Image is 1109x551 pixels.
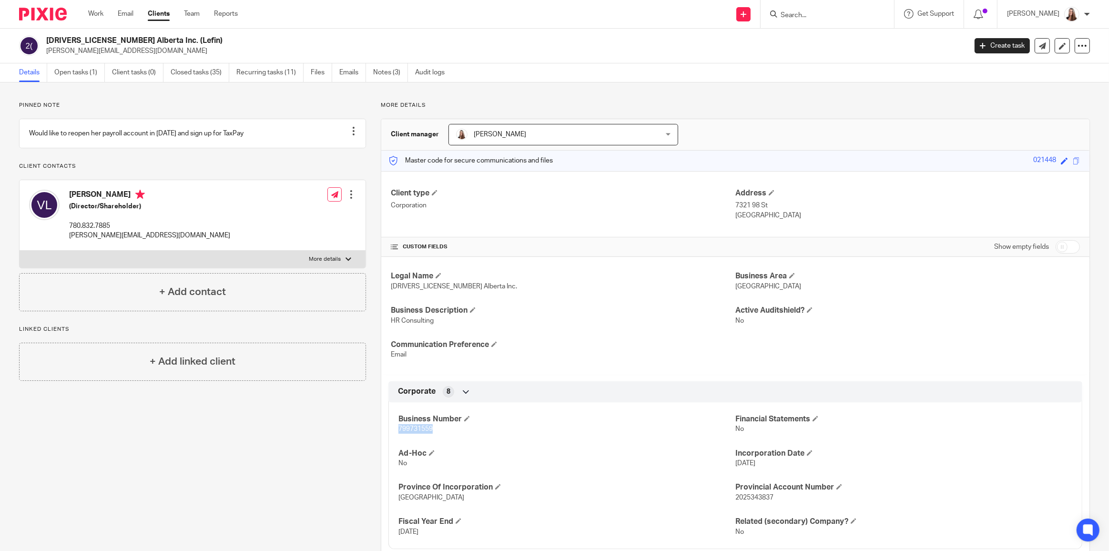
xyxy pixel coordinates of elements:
i: Primary [135,190,145,199]
a: Notes (3) [373,63,408,82]
h4: Related (secondary) Company? [735,517,1072,527]
input: Search [780,11,865,20]
a: Closed tasks (35) [171,63,229,82]
a: Create task [975,38,1030,53]
h4: [PERSON_NAME] [69,190,230,202]
h4: Fiscal Year End [398,517,735,527]
span: [DATE] [735,460,755,467]
span: No [735,529,744,535]
h4: Legal Name [391,271,735,281]
p: Client contacts [19,163,366,170]
p: Master code for secure communications and files [388,156,553,165]
span: No [735,317,744,324]
span: [PERSON_NAME] [474,131,526,138]
span: Email [391,351,407,358]
h4: Active Auditshield? [735,306,1080,316]
p: [PERSON_NAME][EMAIL_ADDRESS][DOMAIN_NAME] [69,231,230,240]
a: Files [311,63,332,82]
h4: + Add linked client [150,354,235,369]
p: 7321 98 St [735,201,1080,210]
a: Clients [148,9,170,19]
a: Open tasks (1) [54,63,105,82]
span: [DATE] [398,529,418,535]
span: Corporate [398,387,436,397]
h4: Address [735,188,1080,198]
h4: Provincial Account Number [735,482,1072,492]
img: Pixie [19,8,67,20]
a: Audit logs [415,63,452,82]
span: No [398,460,407,467]
label: Show empty fields [994,242,1049,252]
h3: Client manager [391,130,439,139]
span: HR Consulting [391,317,434,324]
h4: Incorporation Date [735,449,1072,459]
a: Emails [339,63,366,82]
span: 2025343837 [735,494,773,501]
h4: Communication Preference [391,340,735,350]
h4: + Add contact [159,285,226,299]
a: Team [184,9,200,19]
a: Email [118,9,133,19]
h4: Business Description [391,306,735,316]
p: Pinned note [19,102,366,109]
p: [GEOGRAPHIC_DATA] [735,211,1080,220]
h4: Business Number [398,414,735,424]
a: Work [88,9,103,19]
a: Client tasks (0) [112,63,163,82]
p: Linked clients [19,326,366,333]
span: No [735,426,744,432]
a: Reports [214,9,238,19]
p: More details [381,102,1090,109]
img: Larissa-headshot-cropped.jpg [456,129,468,140]
h4: Province Of Incorporation [398,482,735,492]
img: Larissa-headshot-cropped.jpg [1064,7,1079,22]
h5: (Director/Shareholder) [69,202,230,211]
p: 780.832.7885 [69,221,230,231]
p: More details [309,255,341,263]
div: 021448 [1033,155,1056,166]
h4: CUSTOM FIELDS [391,243,735,251]
span: 799731559 [398,426,433,432]
p: Corporation [391,201,735,210]
p: [PERSON_NAME] [1007,9,1059,19]
a: Details [19,63,47,82]
p: [PERSON_NAME][EMAIL_ADDRESS][DOMAIN_NAME] [46,46,960,56]
h4: Financial Statements [735,414,1072,424]
span: Get Support [917,10,954,17]
h4: Client type [391,188,735,198]
span: [DRIVERS_LICENSE_NUMBER] Alberta Inc. [391,283,517,290]
h4: Business Area [735,271,1080,281]
span: [GEOGRAPHIC_DATA] [398,494,464,501]
a: Recurring tasks (11) [236,63,304,82]
img: svg%3E [19,36,39,56]
img: svg%3E [29,190,60,220]
h4: Ad-Hoc [398,449,735,459]
h2: [DRIVERS_LICENSE_NUMBER] Alberta Inc. (Lefin) [46,36,777,46]
span: 8 [447,387,450,397]
span: [GEOGRAPHIC_DATA] [735,283,801,290]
